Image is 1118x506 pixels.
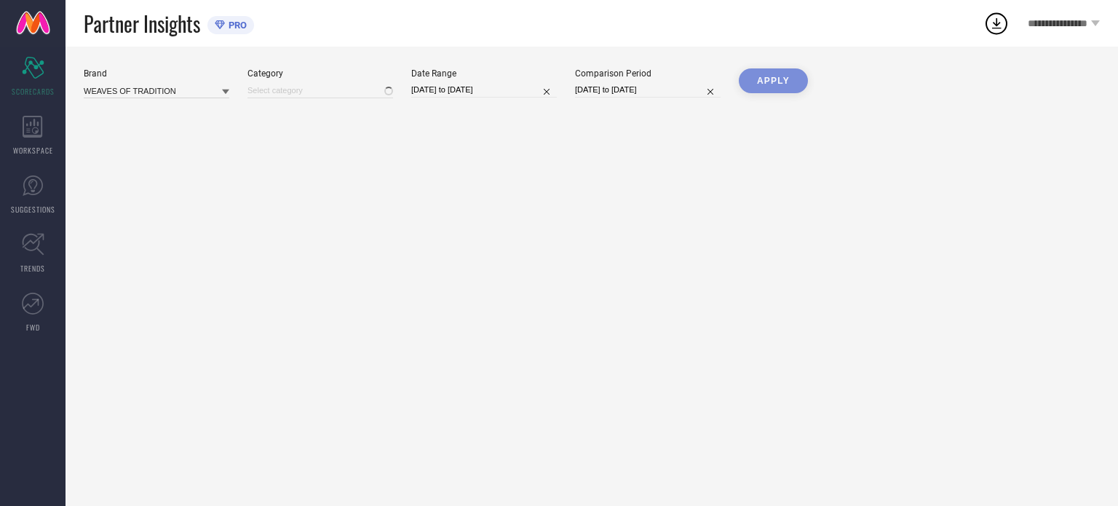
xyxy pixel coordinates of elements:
[84,9,200,39] span: Partner Insights
[983,10,1010,36] div: Open download list
[12,86,55,97] span: SCORECARDS
[411,82,557,98] input: Select date range
[84,68,229,79] div: Brand
[11,204,55,215] span: SUGGESTIONS
[20,263,45,274] span: TRENDS
[13,145,53,156] span: WORKSPACE
[575,68,721,79] div: Comparison Period
[225,20,247,31] span: PRO
[575,82,721,98] input: Select comparison period
[411,68,557,79] div: Date Range
[26,322,40,333] span: FWD
[247,68,393,79] div: Category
